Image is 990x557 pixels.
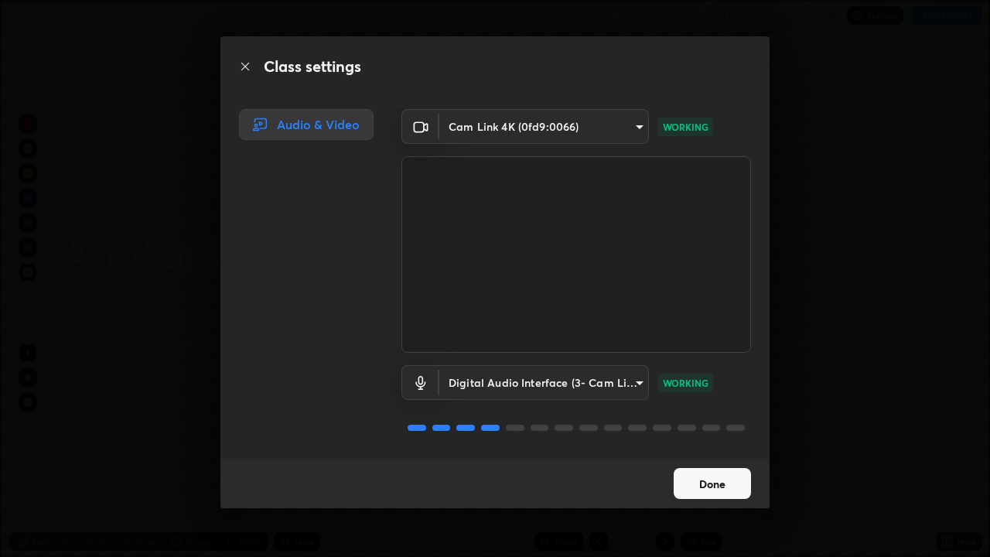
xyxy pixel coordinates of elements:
p: WORKING [663,120,708,134]
button: Done [674,468,751,499]
div: Audio & Video [239,109,374,140]
div: Cam Link 4K (0fd9:0066) [439,365,649,400]
div: Cam Link 4K (0fd9:0066) [439,109,649,144]
p: WORKING [663,376,708,390]
h2: Class settings [264,55,361,78]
